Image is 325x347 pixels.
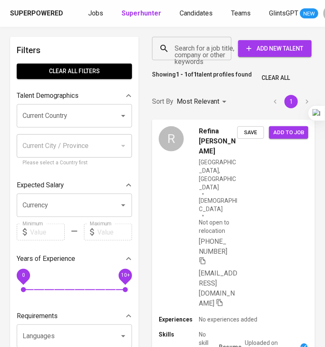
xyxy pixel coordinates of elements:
[231,9,251,17] span: Teams
[159,126,184,151] div: R
[17,87,132,104] div: Talent Demographics
[17,43,132,57] h6: Filters
[17,91,79,101] p: Talent Demographics
[199,269,237,307] span: [EMAIL_ADDRESS][DOMAIN_NAME]
[273,128,304,138] span: Add to job
[117,110,129,122] button: Open
[262,73,290,83] span: Clear All
[269,8,318,19] a: GlintsGPT NEW
[199,218,237,235] p: Not open to relocation
[241,128,260,138] span: Save
[231,8,252,19] a: Teams
[269,9,298,17] span: GlintsGPT
[258,70,293,86] button: Clear All
[245,43,305,54] span: Add New Talent
[152,70,252,86] p: Showing of talent profiles found
[199,315,257,324] p: No experiences added
[23,66,125,77] span: Clear All filters
[180,9,213,17] span: Candidates
[176,71,188,78] b: 1 - 1
[23,159,126,167] p: Please select a Country first
[88,9,103,17] span: Jobs
[300,10,318,18] span: NEW
[30,224,65,240] input: Value
[122,9,161,17] b: Superhunter
[177,94,229,110] div: Most Relevant
[17,311,58,321] p: Requirements
[17,254,75,264] p: Years of Experience
[17,177,132,194] div: Expected Salary
[237,126,264,139] button: Save
[121,273,129,278] span: 10+
[117,199,129,211] button: Open
[199,126,237,156] span: Refina [PERSON_NAME]
[199,196,237,213] span: [DEMOGRAPHIC_DATA]
[152,97,173,107] p: Sort By
[159,330,199,339] p: Skills
[269,126,308,139] button: Add to job
[88,8,105,19] a: Jobs
[117,330,129,342] button: Open
[177,97,219,107] p: Most Relevant
[180,8,214,19] a: Candidates
[17,308,132,324] div: Requirements
[159,315,199,324] p: Experiences
[97,224,132,240] input: Value
[193,71,197,78] b: 1
[17,64,132,79] button: Clear All filters
[199,237,227,255] span: [PHONE_NUMBER]
[267,95,315,108] nav: pagination navigation
[10,9,65,18] a: Superpowered
[284,95,298,108] button: page 1
[17,250,132,267] div: Years of Experience
[17,180,64,190] p: Expected Salary
[22,273,25,278] span: 0
[199,158,237,191] div: [GEOGRAPHIC_DATA], [GEOGRAPHIC_DATA]
[122,8,163,19] a: Superhunter
[10,9,63,18] div: Superpowered
[238,40,312,57] button: Add New Talent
